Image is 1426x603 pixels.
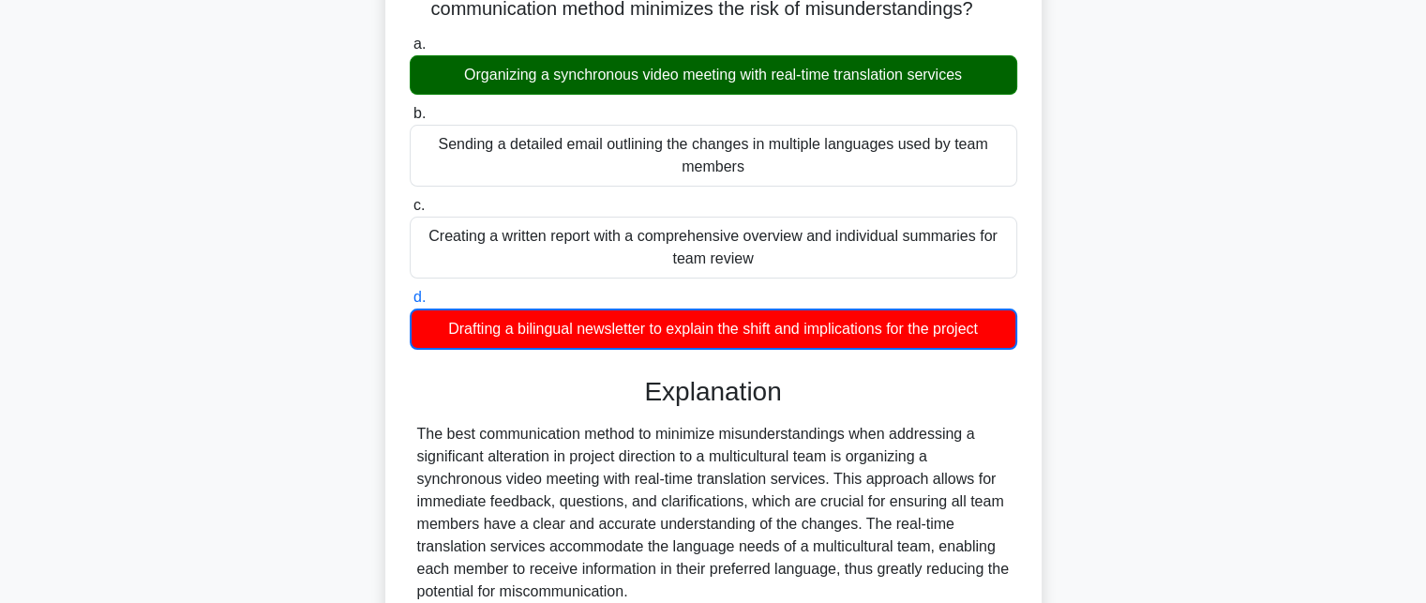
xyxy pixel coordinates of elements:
span: b. [413,105,426,121]
span: d. [413,289,426,305]
div: Drafting a bilingual newsletter to explain the shift and implications for the project [410,309,1017,350]
div: Creating a written report with a comprehensive overview and individual summaries for team review [410,217,1017,279]
span: a. [413,36,426,52]
div: Organizing a synchronous video meeting with real-time translation services [410,55,1017,95]
span: c. [413,197,425,213]
h3: Explanation [421,376,1006,408]
div: Sending a detailed email outlining the changes in multiple languages used by team members [410,125,1017,187]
